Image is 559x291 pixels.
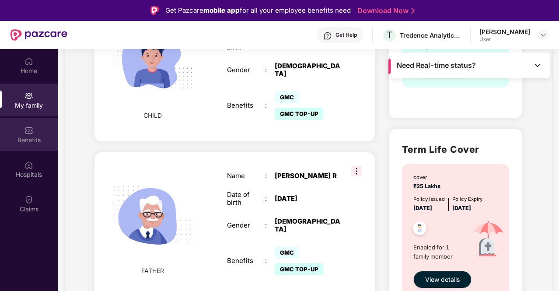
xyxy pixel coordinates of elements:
div: : [265,66,275,74]
img: svg+xml;base64,PHN2ZyB4bWxucz0iaHR0cDovL3d3dy53My5vcmcvMjAwMC9zdmciIHhtbG5zOnhsaW5rPSJodHRwOi8vd3... [102,165,203,266]
img: New Pazcare Logo [10,29,67,41]
img: Toggle Icon [533,61,542,70]
img: Logo [150,6,159,15]
div: : [265,102,275,109]
span: T [387,30,392,40]
span: View details [425,275,460,284]
img: svg+xml;base64,PHN2ZyBpZD0iSG9zcGl0YWxzIiB4bWxucz0iaHR0cDovL3d3dy53My5vcmcvMjAwMC9zdmciIHdpZHRoPS... [24,161,33,169]
div: [DATE] [275,195,341,203]
span: Enabled for 1 family member [413,243,464,261]
a: Download Now [357,6,412,15]
span: ₹25 Lakhs [413,183,443,189]
div: Date of birth [227,191,265,207]
div: Tredence Analytics Solutions Private Limited [400,31,461,39]
img: svg+xml;base64,PHN2ZyB3aWR0aD0iMzIiIGhlaWdodD0iMzIiIHZpZXdCb3g9IjAgMCAzMiAzMiIgZmlsbD0ibm9uZSIgeG... [351,166,362,176]
div: : [265,221,275,229]
span: GMC [275,91,299,103]
div: [DEMOGRAPHIC_DATA] [275,62,341,78]
img: svg+xml;base64,PHN2ZyBpZD0iSGVscC0zMngzMiIgeG1sbnM9Imh0dHA6Ly93d3cudzMub3JnLzIwMDAvc3ZnIiB3aWR0aD... [323,32,332,40]
div: Gender [227,221,265,229]
img: Stroke [411,6,415,15]
h2: Term Life Cover [402,142,509,157]
div: : [265,195,275,203]
span: FATHER [141,266,164,276]
img: svg+xml;base64,PHN2ZyB3aWR0aD0iMjAiIGhlaWdodD0iMjAiIHZpZXdCb3g9IjAgMCAyMCAyMCIgZmlsbD0ibm9uZSIgeG... [24,91,33,100]
button: View details [413,271,472,288]
div: Get Help [335,32,357,39]
div: Benefits [227,257,265,265]
span: [DATE] [452,205,471,211]
img: svg+xml;base64,PHN2ZyB4bWxucz0iaHR0cDovL3d3dy53My5vcmcvMjAwMC9zdmciIHdpZHRoPSIyMjQiIGhlaWdodD0iMT... [102,10,203,111]
img: svg+xml;base64,PHN2ZyBpZD0iRHJvcGRvd24tMzJ4MzIiIHhtbG5zPSJodHRwOi8vd3d3LnczLm9yZy8yMDAwL3N2ZyIgd2... [540,32,547,39]
div: Gender [227,66,265,74]
img: svg+xml;base64,PHN2ZyBpZD0iQ2xhaW0iIHhtbG5zPSJodHRwOi8vd3d3LnczLm9yZy8yMDAwL3N2ZyIgd2lkdGg9IjIwIi... [24,195,33,204]
div: Benefits [227,102,265,109]
div: Get Pazcare for all your employee benefits need [165,5,351,16]
span: [DATE] [413,205,432,211]
div: User [479,36,530,43]
div: Policy Expiry [452,195,482,203]
div: [PERSON_NAME] [479,28,530,36]
span: CHILD [143,111,162,120]
span: Need Real-time status? [397,61,476,70]
div: : [265,172,275,180]
div: [DEMOGRAPHIC_DATA] [275,217,341,233]
div: [PERSON_NAME] R [275,172,341,180]
span: GMC [275,246,299,259]
img: svg+xml;base64,PHN2ZyB4bWxucz0iaHR0cDovL3d3dy53My5vcmcvMjAwMC9zdmciIHdpZHRoPSI0OC45NDMiIGhlaWdodD... [409,219,430,240]
span: GMC TOP-UP [275,263,323,275]
img: icon [464,213,513,266]
img: svg+xml;base64,PHN2ZyBpZD0iSG9tZSIgeG1sbnM9Imh0dHA6Ly93d3cudzMub3JnLzIwMDAvc3ZnIiB3aWR0aD0iMjAiIG... [24,57,33,66]
div: Policy issued [413,195,445,203]
div: : [265,257,275,265]
div: cover [413,173,443,181]
img: svg+xml;base64,PHN2ZyBpZD0iQmVuZWZpdHMiIHhtbG5zPSJodHRwOi8vd3d3LnczLm9yZy8yMDAwL3N2ZyIgd2lkdGg9Ij... [24,126,33,135]
strong: mobile app [203,6,240,14]
div: Name [227,172,265,180]
span: GMC TOP-UP [275,108,323,120]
